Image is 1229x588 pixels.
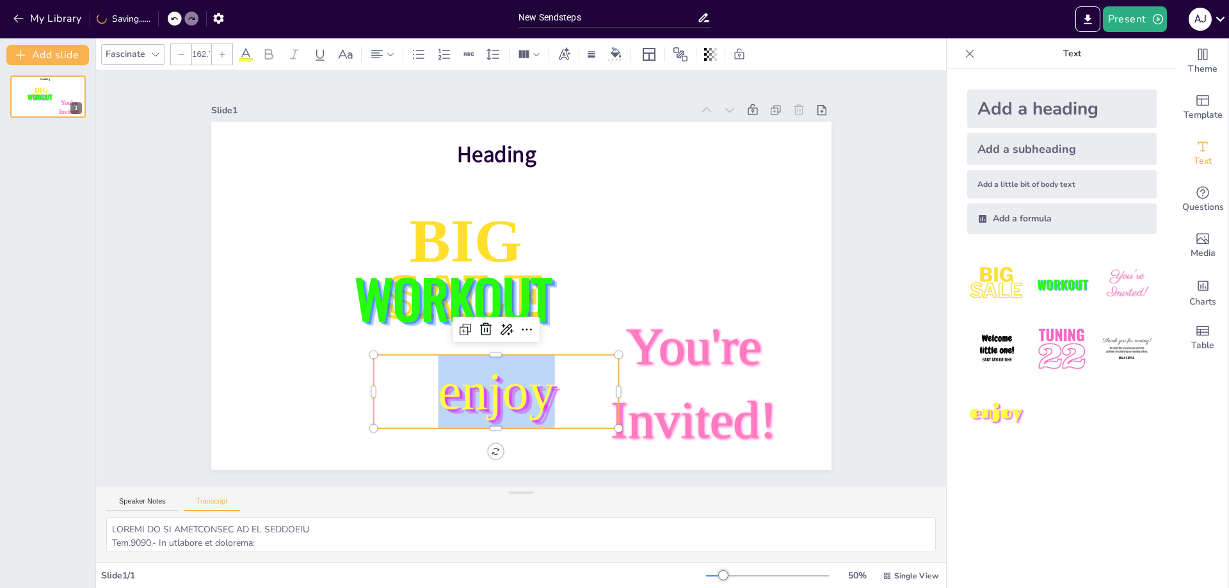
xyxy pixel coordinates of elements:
[101,569,706,582] div: Slide 1 / 1
[554,44,574,65] div: Text effects
[1032,319,1091,379] img: 5.jpeg
[103,45,148,63] div: Fascinate
[1189,6,1212,32] button: A J
[1177,131,1228,177] div: Add text boxes
[518,8,697,27] input: Insert title
[1188,62,1217,76] span: Theme
[349,241,554,339] span: WORKOUT
[106,517,936,552] textarea: LOREMI DO SI AMETCONSEC AD EL SEDDOEIU Tem.9090.- In utlabore et dolorema: a) eni adminimveni qui...
[10,75,86,118] div: 1
[1189,295,1216,309] span: Charts
[70,102,82,114] div: 1
[1189,8,1212,31] div: A J
[1097,319,1157,379] img: 6.jpeg
[639,44,659,65] div: Layout
[468,134,550,172] span: Heading
[584,44,598,65] div: Border settings
[28,92,52,102] span: WORKOUT
[980,38,1164,69] p: Text
[59,99,79,115] span: You're Invited!
[230,72,711,134] div: Slide 1
[10,8,87,29] button: My Library
[423,353,545,423] span: enjoy
[1177,269,1228,315] div: Add charts and graphs
[894,571,938,581] span: Single View
[1191,246,1216,260] span: Media
[1103,6,1167,32] button: Present
[106,497,179,511] button: Speaker Notes
[967,133,1157,165] div: Add a subheading
[967,319,1027,379] img: 4.jpeg
[1191,338,1214,353] span: Table
[184,497,241,511] button: Transcript
[1097,255,1157,314] img: 3.jpeg
[967,170,1157,198] div: Add a little bit of body text
[606,47,625,61] div: Background color
[35,86,48,94] span: BIG
[6,45,89,65] button: Add slide
[1182,200,1224,214] span: Questions
[967,385,1027,444] img: 7.jpeg
[673,47,688,62] span: Position
[1177,177,1228,223] div: Get real-time input from your audience
[1177,38,1228,84] div: Change the overall theme
[1184,108,1223,122] span: Template
[1032,255,1091,314] img: 2.jpeg
[842,569,872,582] div: 50 %
[967,90,1157,128] div: Add a heading
[97,13,150,25] div: Saving......
[1075,6,1100,32] button: Export to PowerPoint
[967,203,1157,234] div: Add a formula
[1194,154,1212,168] span: Text
[40,77,50,81] span: Heading
[1177,223,1228,269] div: Add images, graphics, shapes or video
[967,255,1027,314] img: 1.jpeg
[515,44,543,65] div: Column Count
[1177,84,1228,131] div: Add ready made slides
[1177,315,1228,361] div: Add a table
